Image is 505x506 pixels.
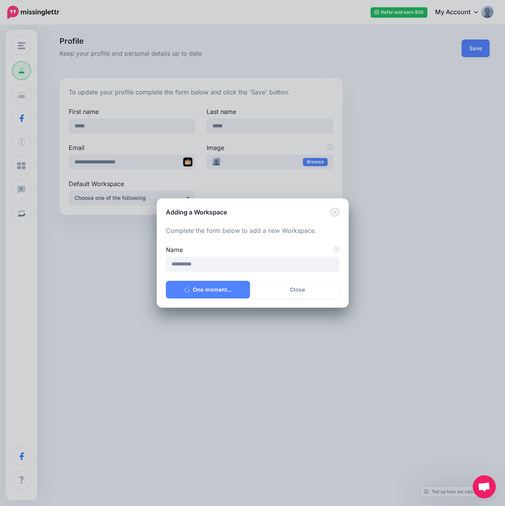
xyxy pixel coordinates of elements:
[255,281,339,298] a: Close
[166,245,339,254] label: Name
[166,208,227,217] h5: Adding a Workspace
[166,281,250,298] button: One moment...
[166,226,339,236] p: Complete the form below to add a new Workspace.
[330,208,339,217] button: Close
